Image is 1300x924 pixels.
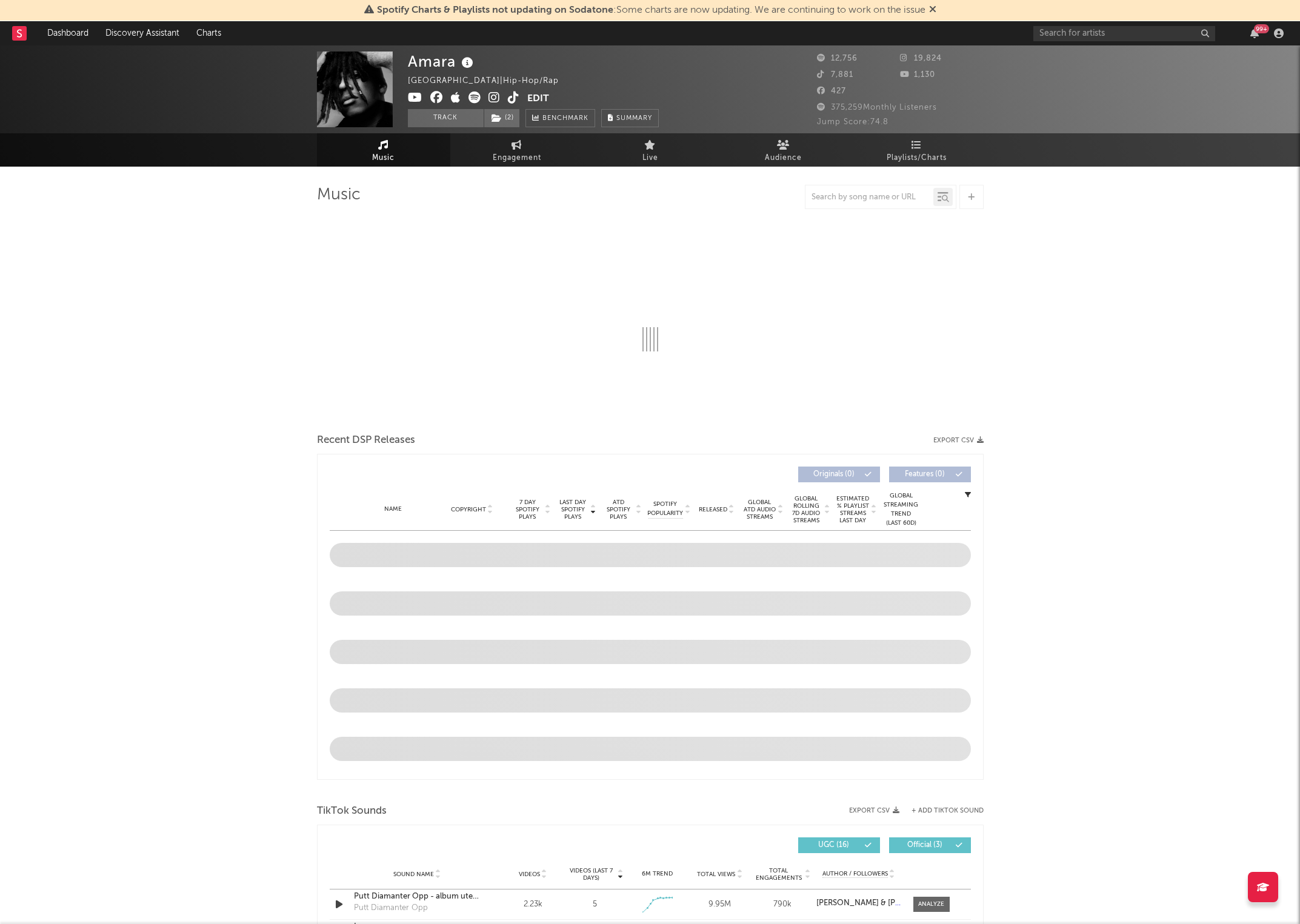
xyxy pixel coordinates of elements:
button: 99+ [1250,28,1259,38]
span: Videos (last 7 days) [567,867,616,882]
button: Official(3) [889,837,971,853]
a: Discovery Assistant [97,21,188,45]
button: UGC(16) [798,837,880,853]
button: (2) [484,109,519,127]
span: Author / Followers [822,870,888,878]
a: Music [317,133,450,167]
div: Putt Diamanter Opp [354,902,428,914]
a: Charts [188,21,230,45]
span: 19,824 [900,55,942,62]
button: Track [408,109,484,127]
span: Released [699,506,727,513]
span: Live [642,151,658,165]
span: Originals ( 0 ) [806,471,862,478]
span: Engagement [493,151,541,165]
div: 6M Trend [629,869,685,879]
span: Estimated % Playlist Streams Last Day [836,495,870,524]
div: 99 + [1254,24,1269,33]
div: 2.23k [505,899,561,911]
button: + Add TikTok Sound [912,808,984,814]
span: Spotify Charts & Playlists not updating on Sodatone [377,5,613,15]
button: Features(0) [889,467,971,482]
a: Engagement [450,133,584,167]
a: Audience [717,133,850,167]
span: Copyright [451,506,486,513]
span: Audience [765,151,802,165]
span: ATD Spotify Plays [602,499,635,520]
span: Features ( 0 ) [897,471,953,478]
span: Recent DSP Releases [317,433,415,448]
span: ( 2 ) [484,109,520,127]
span: Jump Score: 74.8 [817,118,888,126]
button: Export CSV [933,437,984,444]
a: [PERSON_NAME] & [PERSON_NAME] [816,899,901,908]
a: Dashboard [39,21,97,45]
a: Benchmark [525,109,595,127]
div: [GEOGRAPHIC_DATA] | Hip-Hop/Rap [408,74,573,88]
a: Playlists/Charts [850,133,984,167]
button: Summary [601,109,659,127]
div: 790k [754,899,810,911]
div: Name [354,505,433,514]
span: Benchmark [542,111,588,126]
button: + Add TikTok Sound [899,808,984,814]
a: Live [584,133,717,167]
div: 9.95M [692,899,748,911]
span: 1,130 [900,71,935,79]
a: Putt Diamanter Opp - album ute [DATE] [354,891,481,903]
div: 5 [593,899,597,911]
span: Videos [519,871,540,878]
span: 7,881 [817,71,853,79]
button: Export CSV [849,807,899,814]
span: Playlists/Charts [887,151,947,165]
button: Edit [527,91,549,107]
span: Total Engagements [754,867,803,882]
span: Music [372,151,395,165]
span: Sound Name [393,871,434,878]
span: Summary [616,115,652,122]
span: Dismiss [929,5,936,15]
span: Last Day Spotify Plays [557,499,589,520]
span: Spotify Popularity [647,500,683,518]
input: Search for artists [1033,26,1215,41]
span: Total Views [697,871,735,878]
span: Official ( 3 ) [897,842,953,849]
span: Global ATD Audio Streams [743,499,776,520]
span: UGC ( 16 ) [806,842,862,849]
span: TikTok Sounds [317,804,387,819]
span: 12,756 [817,55,858,62]
input: Search by song name or URL [805,193,933,202]
strong: [PERSON_NAME] & [PERSON_NAME] [816,899,950,907]
span: 7 Day Spotify Plays [512,499,544,520]
div: Global Streaming Trend (Last 60D) [883,491,919,528]
div: Amara [408,52,476,71]
span: Global Rolling 7D Audio Streams [790,495,823,524]
span: : Some charts are now updating. We are continuing to work on the issue [377,5,925,15]
button: Originals(0) [798,467,880,482]
span: 427 [817,87,846,95]
span: 375,259 Monthly Listeners [817,104,937,111]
